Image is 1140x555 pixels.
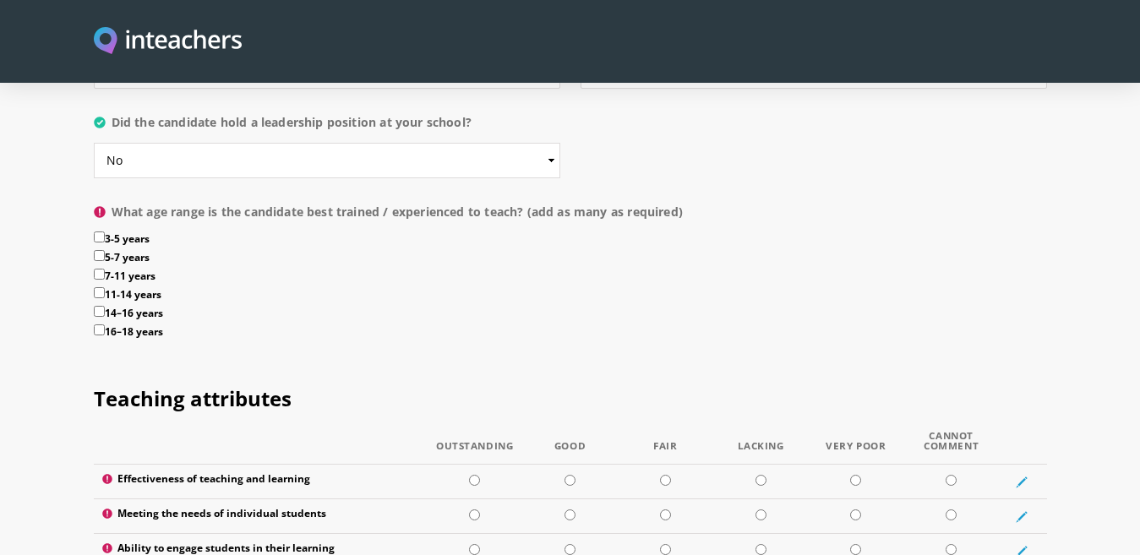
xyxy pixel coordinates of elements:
label: 16–18 years [94,324,1047,343]
input: 7-11 years [94,269,105,280]
label: What age range is the candidate best trained / experienced to teach? (add as many as required) [94,202,1047,232]
label: 5-7 years [94,250,1047,269]
th: Lacking [713,431,809,465]
input: 16–18 years [94,324,105,335]
label: Did the candidate hold a leadership position at your school? [94,112,560,143]
a: Visit this site's homepage [94,27,243,57]
input: 11-14 years [94,287,105,298]
th: Good [522,431,618,465]
input: 14–16 years [94,306,105,317]
th: Fair [618,431,713,465]
label: Meeting the needs of individual students [102,508,419,525]
th: Very Poor [808,431,903,465]
th: Cannot Comment [903,431,999,465]
span: Teaching attributes [94,384,292,412]
label: Effectiveness of teaching and learning [102,473,419,490]
label: 7-11 years [94,269,1047,287]
img: Inteachers [94,27,243,57]
label: 11-14 years [94,287,1047,306]
input: 3-5 years [94,231,105,242]
input: 5-7 years [94,250,105,261]
label: 3-5 years [94,231,1047,250]
th: Outstanding [427,431,522,465]
label: 14–16 years [94,306,1047,324]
